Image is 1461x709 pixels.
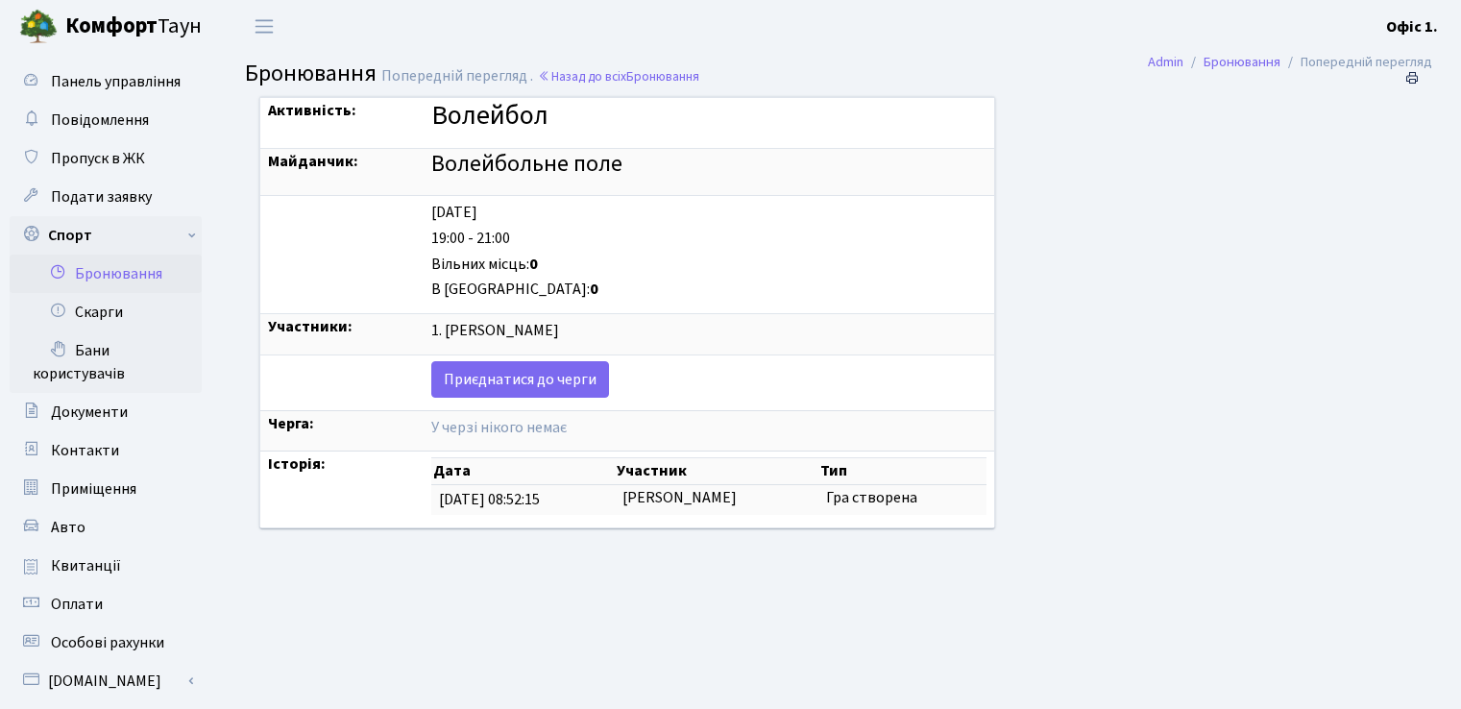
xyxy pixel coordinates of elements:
span: Подати заявку [51,186,152,208]
th: Участник [615,458,818,485]
a: [DOMAIN_NAME] [10,662,202,700]
span: Приміщення [51,478,136,500]
span: У черзі нікого немає [431,417,567,438]
strong: Участники: [268,316,353,337]
span: Авто [51,517,85,538]
div: 1. [PERSON_NAME] [431,320,986,342]
span: Документи [51,402,128,423]
a: Бани користувачів [10,331,202,393]
span: Квитанції [51,555,121,576]
span: Гра створена [826,487,917,508]
a: Контакти [10,431,202,470]
span: Повідомлення [51,110,149,131]
td: [DATE] 08:52:15 [431,485,614,515]
a: Подати заявку [10,178,202,216]
a: Офіс 1. [1386,15,1438,38]
span: Бронювання [245,57,377,90]
span: Таун [65,11,202,43]
a: Панель управління [10,62,202,101]
span: Панель управління [51,71,181,92]
b: Офіс 1. [1386,16,1438,37]
a: Назад до всіхБронювання [538,67,699,86]
img: logo.png [19,8,58,46]
a: Бронювання [10,255,202,293]
div: 19:00 - 21:00 [431,228,986,250]
strong: Черга: [268,413,314,434]
th: Дата [431,458,614,485]
span: Пропуск в ЖК [51,148,145,169]
span: Особові рахунки [51,632,164,653]
strong: Історія: [268,453,326,475]
a: Документи [10,393,202,431]
li: Попередній перегляд [1280,52,1432,73]
h3: Волейбол [431,100,986,133]
td: [PERSON_NAME] [615,485,818,515]
strong: Майданчик: [268,151,358,172]
a: Авто [10,508,202,547]
span: Бронювання [626,67,699,86]
strong: Активність: [268,100,356,121]
a: Особові рахунки [10,623,202,662]
div: В [GEOGRAPHIC_DATA]: [431,279,986,301]
a: Admin [1148,52,1183,72]
th: Тип [818,458,986,485]
a: Повідомлення [10,101,202,139]
div: [DATE] [431,202,986,224]
a: Приєднатися до черги [431,361,609,398]
h4: Волейбольне поле [431,151,986,179]
a: Скарги [10,293,202,331]
button: Переключити навігацію [240,11,288,42]
b: 0 [590,279,598,300]
a: Квитанції [10,547,202,585]
b: Комфорт [65,11,158,41]
nav: breadcrumb [1119,42,1461,83]
a: Спорт [10,216,202,255]
span: Оплати [51,594,103,615]
a: Пропуск в ЖК [10,139,202,178]
span: Попередній перегляд . [381,65,533,86]
a: Бронювання [1204,52,1280,72]
b: 0 [529,254,538,275]
a: Приміщення [10,470,202,508]
div: Вільних місць: [431,254,986,276]
a: Оплати [10,585,202,623]
span: Контакти [51,440,119,461]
